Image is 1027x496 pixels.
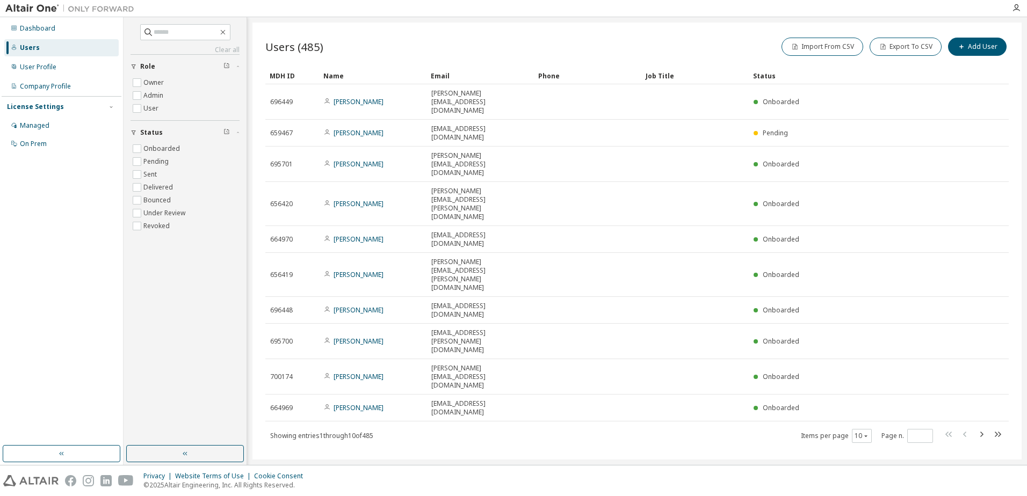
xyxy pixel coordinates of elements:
[270,404,293,412] span: 664969
[801,429,872,443] span: Items per page
[270,271,293,279] span: 656419
[270,235,293,244] span: 664970
[334,403,384,412] a: [PERSON_NAME]
[143,194,173,207] label: Bounced
[131,46,240,54] a: Clear all
[143,89,165,102] label: Admin
[270,373,293,381] span: 700174
[5,3,140,14] img: Altair One
[270,160,293,169] span: 695701
[431,302,529,319] span: [EMAIL_ADDRESS][DOMAIN_NAME]
[270,129,293,137] span: 659467
[431,67,530,84] div: Email
[334,235,384,244] a: [PERSON_NAME]
[538,67,637,84] div: Phone
[140,62,155,71] span: Role
[131,55,240,78] button: Role
[334,159,384,169] a: [PERSON_NAME]
[270,67,315,84] div: MDH ID
[143,76,166,89] label: Owner
[270,200,293,208] span: 656420
[431,151,529,177] span: [PERSON_NAME][EMAIL_ADDRESS][DOMAIN_NAME]
[118,475,134,486] img: youtube.svg
[254,472,309,480] div: Cookie Consent
[143,480,309,490] p: © 2025 Altair Engineering, Inc. All Rights Reserved.
[431,231,529,248] span: [EMAIL_ADDRESS][DOMAIN_NAME]
[20,121,49,130] div: Managed
[763,372,799,381] span: Onboarded
[948,38,1007,56] button: Add User
[131,121,240,144] button: Status
[753,67,953,84] div: Status
[143,102,161,115] label: User
[270,337,293,346] span: 695700
[20,43,40,52] div: Users
[143,472,175,480] div: Privacy
[334,97,384,106] a: [PERSON_NAME]
[870,38,942,56] button: Export To CSV
[334,128,384,137] a: [PERSON_NAME]
[763,97,799,106] span: Onboarded
[83,475,94,486] img: instagram.svg
[431,187,529,221] span: [PERSON_NAME][EMAIL_ADDRESS][PERSON_NAME][DOMAIN_NAME]
[431,329,529,354] span: [EMAIL_ADDRESS][PERSON_NAME][DOMAIN_NAME]
[431,364,529,390] span: [PERSON_NAME][EMAIL_ADDRESS][DOMAIN_NAME]
[270,98,293,106] span: 696449
[334,372,384,381] a: [PERSON_NAME]
[431,89,529,115] span: [PERSON_NAME][EMAIL_ADDRESS][DOMAIN_NAME]
[763,337,799,346] span: Onboarded
[143,142,182,155] label: Onboarded
[223,128,230,137] span: Clear filter
[143,168,159,181] label: Sent
[20,82,71,91] div: Company Profile
[431,399,529,417] span: [EMAIL_ADDRESS][DOMAIN_NAME]
[20,63,56,71] div: User Profile
[431,258,529,292] span: [PERSON_NAME][EMAIL_ADDRESS][PERSON_NAME][DOMAIN_NAME]
[65,475,76,486] img: facebook.svg
[323,67,422,84] div: Name
[881,429,933,443] span: Page n.
[431,125,529,142] span: [EMAIL_ADDRESS][DOMAIN_NAME]
[20,24,55,33] div: Dashboard
[100,475,112,486] img: linkedin.svg
[7,103,64,111] div: License Settings
[3,475,59,486] img: altair_logo.svg
[143,220,172,232] label: Revoked
[855,432,869,440] button: 10
[334,270,384,279] a: [PERSON_NAME]
[763,305,799,315] span: Onboarded
[265,39,323,54] span: Users (485)
[334,199,384,208] a: [PERSON_NAME]
[140,128,163,137] span: Status
[270,431,373,440] span: Showing entries 1 through 10 of 485
[143,155,171,168] label: Pending
[763,159,799,169] span: Onboarded
[334,305,384,315] a: [PERSON_NAME]
[20,140,47,148] div: On Prem
[763,199,799,208] span: Onboarded
[763,270,799,279] span: Onboarded
[763,235,799,244] span: Onboarded
[175,472,254,480] div: Website Terms of Use
[334,337,384,346] a: [PERSON_NAME]
[143,181,175,194] label: Delivered
[270,306,293,315] span: 696448
[646,67,744,84] div: Job Title
[223,62,230,71] span: Clear filter
[763,403,799,412] span: Onboarded
[782,38,863,56] button: Import From CSV
[763,128,788,137] span: Pending
[143,207,187,220] label: Under Review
